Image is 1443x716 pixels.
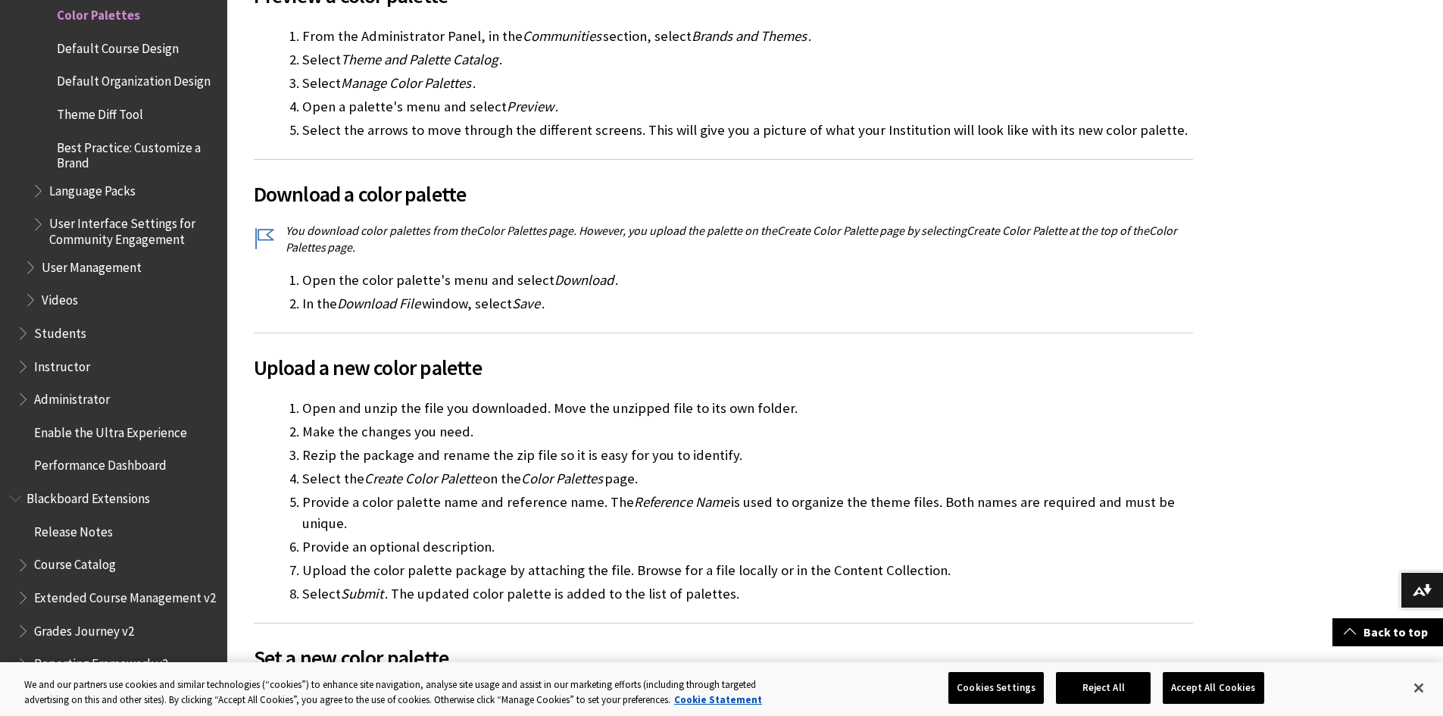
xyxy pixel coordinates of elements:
span: Submit [341,585,383,602]
span: Download a color palette [254,178,1193,210]
li: Provide an optional description. [302,536,1193,558]
li: Select . [302,73,1193,94]
span: Color Palettes [286,223,1177,255]
span: Upload a new color palette [254,352,1193,383]
li: Select . The updated color palette is added to the list of palettes. [302,583,1193,605]
span: Preview [507,98,554,115]
span: Create Color Palette [364,470,481,487]
span: Blackboard Extensions [27,486,150,506]
span: Grades Journey v2 [34,618,134,639]
span: Brands and Themes [692,27,807,45]
span: Performance Dashboard [34,453,167,474]
button: Cookies Settings [948,672,1044,704]
span: Reporting Framework v2 [34,652,168,672]
p: You download color palettes from the page. However, you upload the palette on the page by selecti... [254,222,1193,256]
span: Best Practice: Customize a Brand [57,135,217,170]
span: Manage Color Palettes [341,74,471,92]
li: Make the changes you need. [302,421,1193,442]
li: Select the on the page. [302,468,1193,489]
span: Color Palettes [521,470,603,487]
a: Back to top [1332,618,1443,646]
div: We and our partners use cookies and similar technologies (“cookies”) to enhance site navigation, ... [24,677,794,707]
button: Reject All [1056,672,1151,704]
span: Communities [523,27,601,45]
li: Select . [302,49,1193,70]
span: Save [512,295,540,312]
li: Open and unzip the file you downloaded. Move the unzipped file to its own folder. [302,398,1193,419]
span: Default Organization Design [57,69,211,89]
span: Language Packs [49,178,136,199]
span: User Interface Settings for Community Engagement [49,211,217,247]
span: Create Color Palette [777,223,878,238]
span: Videos [42,287,78,308]
span: Color Palettes [57,2,140,23]
li: Provide a color palette name and reference name. The is used to organize the theme files. Both na... [302,492,1193,534]
li: From the Administrator Panel, in the section, select . [302,26,1193,47]
span: Create Color Palette [967,223,1067,238]
button: Close [1402,671,1435,705]
span: Instructor [34,354,90,374]
span: Reference Name [634,493,729,511]
span: Download [554,271,614,289]
a: More information about your privacy, opens in a new tab [674,693,762,706]
span: Course Catalog [34,552,116,573]
span: Theme Diff Tool [57,102,143,122]
span: User Management [42,255,142,275]
button: Accept All Cookies [1163,672,1263,704]
li: Open a palette's menu and select . [302,96,1193,117]
li: Open the color palette's menu and select . [302,270,1193,291]
li: In the window, select . [302,293,1193,314]
span: Extended Course Management v2 [34,585,216,605]
li: Select the arrows to move through the different screens. This will give you a picture of what you... [302,120,1193,141]
span: Default Course Design [57,36,179,56]
span: Administrator [34,386,110,407]
span: Theme and Palette Catalog [341,51,498,68]
span: Enable the Ultra Experience [34,420,187,440]
span: Color Palettes [476,223,547,238]
span: Download File [337,295,420,312]
li: Upload the color palette package by attaching the file. Browse for a file locally or in the Conte... [302,560,1193,581]
span: Release Notes [34,519,113,539]
span: Students [34,320,86,341]
li: Rezip the package and rename the zip file so it is easy for you to identify. [302,445,1193,466]
span: Set a new color palette [254,642,1193,674]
